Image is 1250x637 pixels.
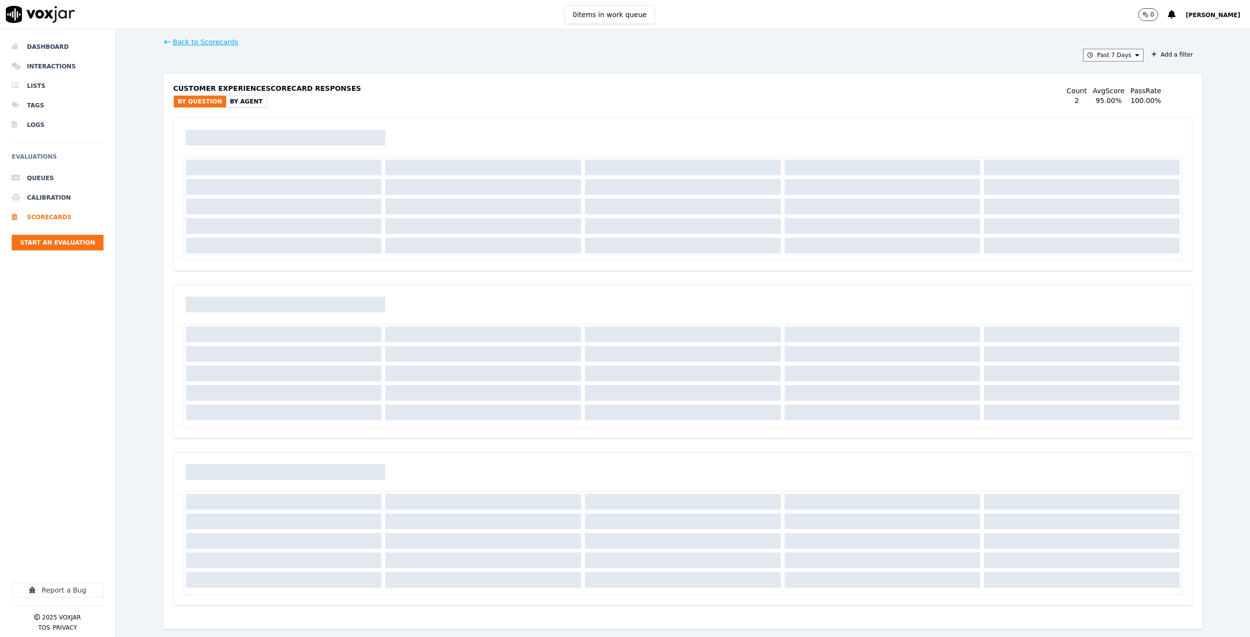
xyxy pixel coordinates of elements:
[1093,86,1125,96] p: Score
[12,151,104,168] h6: Evaluations
[12,57,104,76] a: Interactions
[163,37,238,47] a: Back to Scorecards
[1130,86,1161,96] p: Pass
[173,83,361,93] p: Customer Experience Scorecard Responses
[1186,9,1250,21] button: [PERSON_NAME]
[1083,49,1144,62] button: Past 7 Days
[12,37,104,57] a: Dashboard
[1146,87,1161,95] span: Rate
[1138,8,1159,21] button: 0
[12,115,104,135] a: Logs
[6,6,75,23] img: voxjar logo
[564,5,655,24] button: 0items in work queue
[42,614,81,621] p: 2025 Voxjar
[1150,11,1154,19] p: 0
[12,96,104,115] a: Tags
[226,96,267,107] button: By Agent
[12,235,104,250] button: Start an Evaluation
[38,624,50,632] button: TOS
[53,624,77,632] button: Privacy
[1130,96,1161,105] div: 100.00 %
[1147,49,1197,61] button: Add a filter
[12,76,104,96] a: Lists
[12,168,104,188] a: Queues
[12,207,104,227] a: Scorecards
[1075,96,1079,105] div: 2
[1186,12,1240,19] span: [PERSON_NAME]
[1066,86,1087,96] p: Count
[1093,87,1105,95] span: Avg
[1096,96,1122,105] div: 95.00 %
[12,583,104,597] button: Report a Bug
[1138,8,1168,21] button: 0
[174,96,226,107] button: By Question
[12,188,104,207] a: Calibration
